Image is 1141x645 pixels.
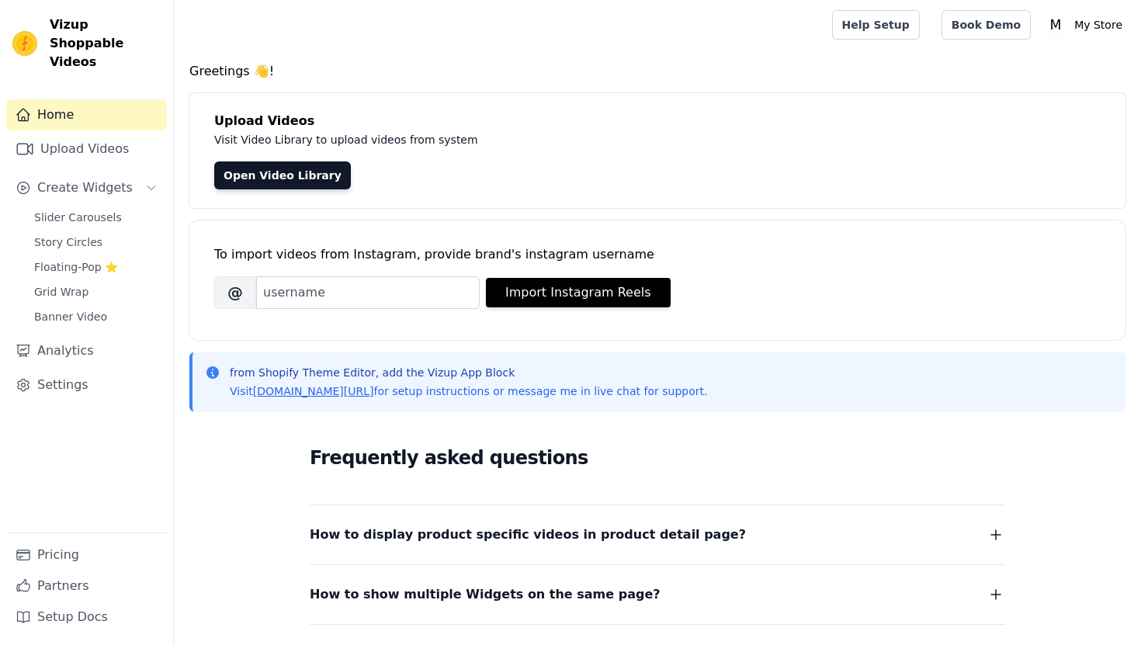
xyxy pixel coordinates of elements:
[25,256,167,278] a: Floating-Pop ⭐
[310,584,661,605] span: How to show multiple Widgets on the same page?
[34,259,118,275] span: Floating-Pop ⭐
[34,234,102,250] span: Story Circles
[214,276,256,309] span: @
[832,10,920,40] a: Help Setup
[1043,11,1129,39] button: M My Store
[50,16,161,71] span: Vizup Shoppable Videos
[6,335,167,366] a: Analytics
[6,570,167,602] a: Partners
[34,210,122,225] span: Slider Carousels
[310,442,1005,473] h2: Frequently asked questions
[230,365,707,380] p: from Shopify Theme Editor, add the Vizup App Block
[942,10,1031,40] a: Book Demo
[6,602,167,633] a: Setup Docs
[6,172,167,203] button: Create Widgets
[214,112,1101,130] h4: Upload Videos
[1050,17,1062,33] text: M
[310,524,746,546] span: How to display product specific videos in product detail page?
[25,206,167,228] a: Slider Carousels
[486,278,671,307] button: Import Instagram Reels
[34,309,107,324] span: Banner Video
[214,161,351,189] a: Open Video Library
[1068,11,1129,39] p: My Store
[12,31,37,56] img: Vizup
[230,383,707,399] p: Visit for setup instructions or message me in live chat for support.
[214,245,1101,264] div: To import videos from Instagram, provide brand's instagram username
[253,385,374,397] a: [DOMAIN_NAME][URL]
[34,284,88,300] span: Grid Wrap
[189,62,1125,81] h4: Greetings 👋!
[25,281,167,303] a: Grid Wrap
[310,584,1005,605] button: How to show multiple Widgets on the same page?
[6,539,167,570] a: Pricing
[25,306,167,328] a: Banner Video
[310,524,1005,546] button: How to display product specific videos in product detail page?
[25,231,167,253] a: Story Circles
[37,179,133,197] span: Create Widgets
[256,276,480,309] input: username
[6,369,167,401] a: Settings
[6,134,167,165] a: Upload Videos
[214,130,910,149] p: Visit Video Library to upload videos from system
[6,99,167,130] a: Home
